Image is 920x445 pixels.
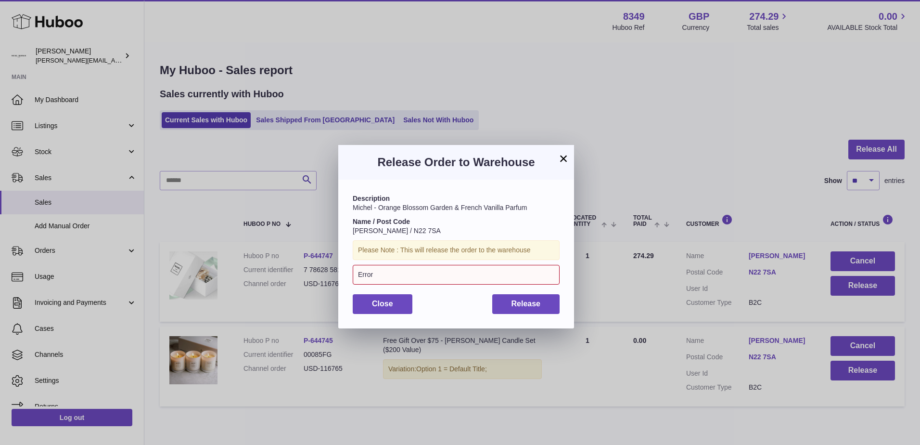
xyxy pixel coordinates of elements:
button: Release [492,294,560,314]
span: [PERSON_NAME] / N22 7SA [353,227,441,235]
div: Please Note : This will release the order to the warehouse [353,240,560,260]
strong: Description [353,195,390,202]
strong: Name / Post Code [353,218,410,225]
span: Michel - Orange Blossom Garden & French Vanilla Parfum [353,204,527,211]
div: Error [353,265,560,285]
h3: Release Order to Warehouse [353,155,560,170]
button: × [558,153,569,164]
span: Close [372,300,393,308]
button: Close [353,294,412,314]
span: Release [511,300,541,308]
